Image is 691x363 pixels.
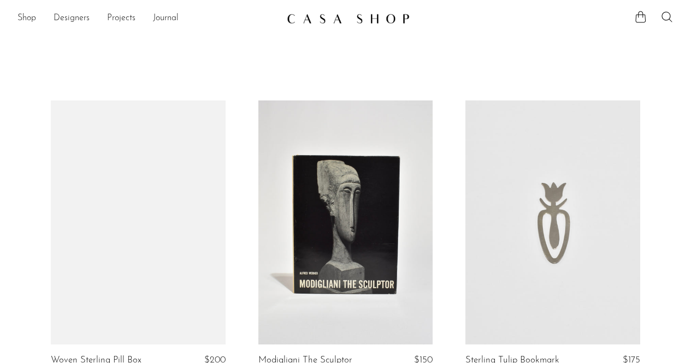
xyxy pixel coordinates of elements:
a: Designers [54,11,90,26]
nav: Desktop navigation [17,9,278,28]
a: Journal [153,11,179,26]
a: Projects [107,11,135,26]
ul: NEW HEADER MENU [17,9,278,28]
a: Shop [17,11,36,26]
